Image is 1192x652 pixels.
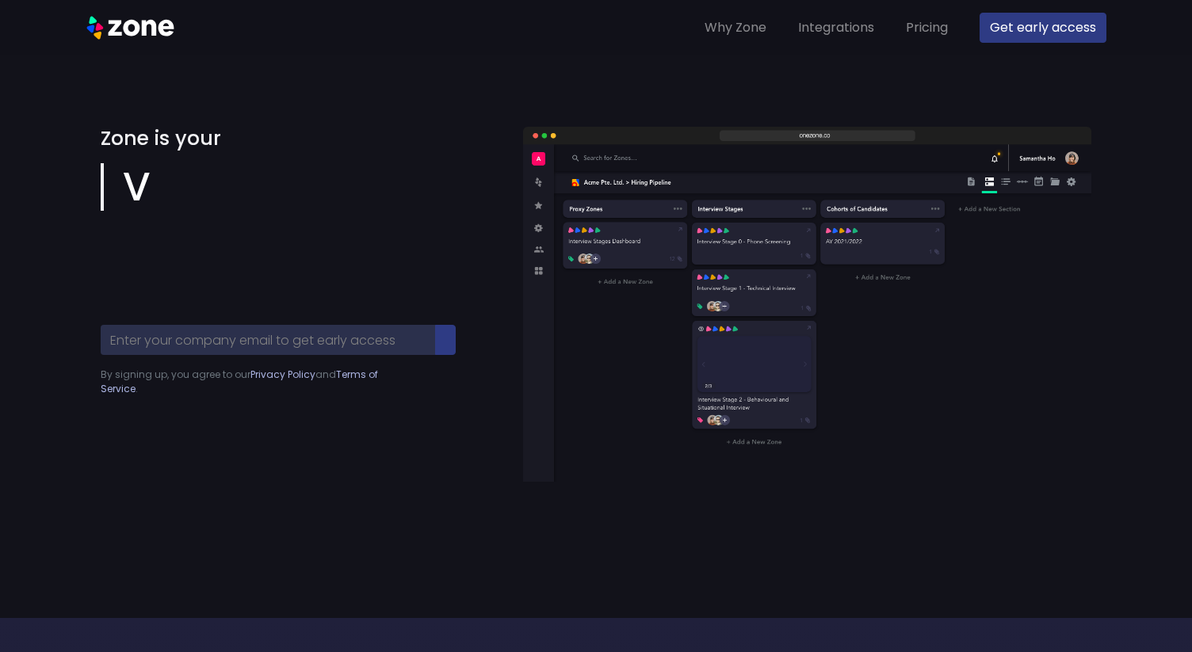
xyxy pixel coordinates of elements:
[101,368,378,395] a: Terms of Service
[101,368,378,396] p: By signing up, you agree to our and .
[86,16,175,40] img: Zone Logo
[900,12,954,44] a: Pricing
[101,325,436,355] input: Your Email
[101,127,499,151] h2: Zone is your
[123,163,151,211] span: V
[980,13,1106,43] button: Get early access
[250,368,315,381] a: Privacy Policy
[792,12,881,44] a: Integrations
[523,127,1091,482] img: Board View
[698,12,773,44] a: Why Zone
